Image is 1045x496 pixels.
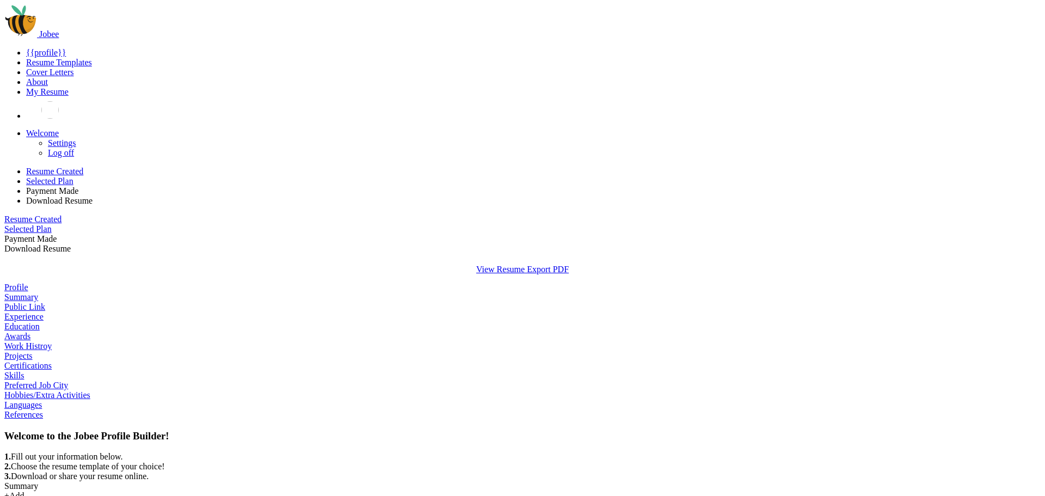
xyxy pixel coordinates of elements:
[4,410,43,419] a: References
[26,128,59,138] a: Welcome
[4,481,1041,491] div: Summary
[26,87,69,96] a: My Resume
[4,332,30,341] a: Awards
[4,292,38,302] a: Summary
[39,29,59,39] span: Jobee
[26,186,1041,196] li: Payment Made
[48,138,76,148] a: Settings
[4,244,1041,254] div: Download Resume
[26,68,74,77] a: Cover Letters
[4,312,44,321] a: Experience
[4,371,24,380] a: Skills
[4,400,42,409] a: Languages
[476,265,527,274] a: View Resume
[26,58,92,67] a: Resume Templates
[48,148,74,157] a: Log off
[41,101,59,119] img: Profile Img
[4,430,1041,442] h3: Welcome to the Jobee Profile Builder!
[26,196,1041,206] li: Download Resume
[11,462,165,471] span: Choose the resume template of your choice!
[4,234,1041,244] div: Payment Made
[4,462,11,471] strong: 2.
[4,351,33,360] a: Projects
[4,283,28,292] a: Profile
[4,322,40,331] a: Education
[26,48,66,57] a: {{profile}}
[26,77,48,87] a: About
[26,176,73,186] a: Selected Plan
[4,361,52,370] a: Certifications
[4,381,68,390] a: Preferred Job City
[4,224,52,234] a: Selected Plan
[11,452,123,461] span: Fill out your information below.
[4,215,62,224] a: Resume Created
[4,390,90,400] a: Hobbies/Extra Activities
[11,471,149,481] span: Download or share your resume online.
[4,302,45,311] a: Public Link
[4,29,59,39] a: Jobee
[4,452,11,461] strong: 1.
[4,341,52,351] a: Work Histroy
[4,4,37,37] img: jobee.io
[4,471,11,481] strong: 3.
[26,167,83,176] a: Resume Created
[527,265,569,274] a: Export PDF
